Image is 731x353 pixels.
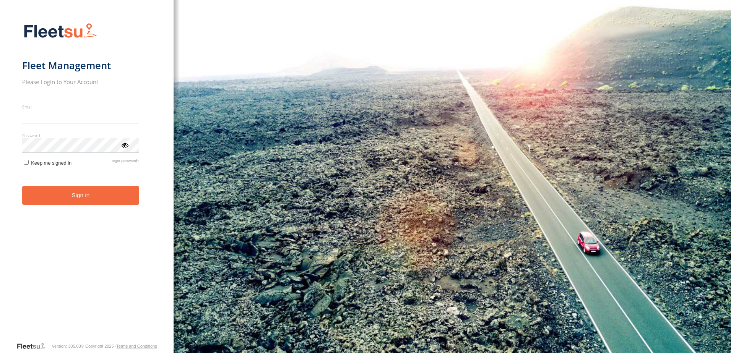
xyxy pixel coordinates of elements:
h1: Fleet Management [22,59,140,72]
input: Keep me signed in [24,160,29,165]
div: ViewPassword [121,141,128,149]
h2: Please Login to Your Account [22,78,140,86]
a: Visit our Website [16,342,52,350]
img: Fleetsu [22,21,99,41]
a: Forgot password? [109,159,139,166]
button: Sign in [22,186,140,205]
div: © Copyright 2025 - [81,344,157,348]
span: Keep me signed in [31,160,71,166]
div: Version: 305.03 [52,344,81,348]
a: Terms and Conditions [116,344,157,348]
label: Password [22,133,140,138]
form: main [22,18,152,342]
label: Email [22,104,140,110]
